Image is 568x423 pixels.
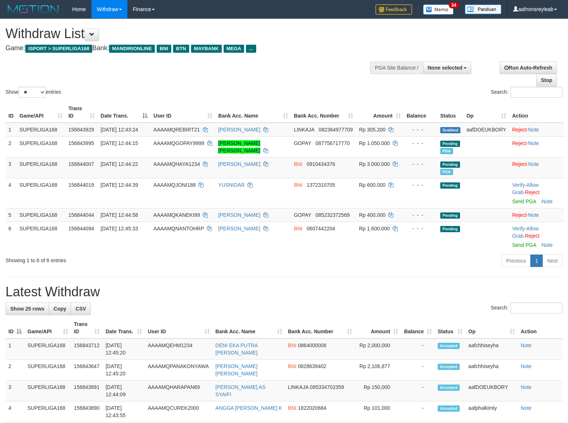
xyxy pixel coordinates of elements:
td: - [401,338,435,360]
a: Reject [525,233,539,239]
input: Search: [511,87,563,98]
th: Balance [404,102,437,123]
a: Reject [512,140,527,146]
td: - [401,401,435,422]
th: Action [509,102,564,123]
label: Search: [491,87,563,98]
td: 4 [5,401,25,422]
span: [DATE] 12:45:33 [101,226,138,231]
td: SUPERLIGA168 [16,222,66,252]
span: AAAAMQHAYA1234 [153,161,200,167]
img: MOTION_logo.png [5,4,61,15]
span: Rp 400.000 [359,212,385,218]
th: Amount: activate to sort column ascending [356,102,404,123]
span: AAAAMQREBIRT21 [153,127,200,133]
span: 156844094 [68,226,94,231]
td: 156843712 [71,338,103,360]
th: Status [437,102,464,123]
th: Trans ID: activate to sort column ascending [66,102,98,123]
span: BNI [288,405,296,411]
span: Copy 087756717770 to clipboard [315,140,350,146]
td: SUPERLIGA168 [25,381,71,401]
div: - - - [407,225,434,232]
span: Accepted [438,405,460,412]
a: Reject [512,161,527,167]
a: Note [521,405,532,411]
span: 156844044 [68,212,94,218]
span: Rp 3.000.000 [359,161,390,167]
th: ID [5,102,16,123]
span: [DATE] 12:44:58 [101,212,138,218]
td: Rp 2,000,000 [355,338,401,360]
a: Reject [512,127,527,133]
th: Trans ID: activate to sort column ascending [71,318,103,338]
span: ... [246,45,256,53]
td: · [509,136,564,157]
span: GOPAY [294,140,311,146]
span: AAAAMQGOPAY9999 [153,140,204,146]
img: Button%20Memo.svg [423,4,454,15]
span: Pending [440,212,460,219]
span: Copy 082364977709 to clipboard [319,127,353,133]
span: Copy 1372310705 to clipboard [307,182,335,188]
span: Copy 0607442204 to clipboard [307,226,335,231]
span: Show 25 rows [10,306,44,312]
td: aafchhiseyha [466,338,518,360]
a: [PERSON_NAME] [218,226,260,231]
span: Copy 0828639402 to clipboard [298,363,326,369]
span: GOPAY [294,212,311,218]
a: Show 25 rows [5,303,49,315]
a: Note [521,384,532,390]
a: [PERSON_NAME] AS SYAIFI [216,384,266,397]
th: User ID: activate to sort column ascending [145,318,213,338]
a: YUSNIDAR [218,182,244,188]
span: [DATE] 12:43:24 [101,127,138,133]
a: Verify [512,226,525,231]
td: [DATE] 12:44:09 [102,381,145,401]
span: BNI [157,45,171,53]
span: · [512,182,538,195]
a: Run Auto-Refresh [500,62,557,74]
td: · · [509,178,564,208]
img: panduan.png [465,4,501,14]
span: None selected [428,65,463,71]
div: - - - [407,160,434,168]
td: 156843890 [71,401,103,422]
a: [PERSON_NAME] [218,212,260,218]
span: [DATE] 12:44:39 [101,182,138,188]
th: Action [518,318,563,338]
a: Send PGA [512,242,536,248]
span: Marked by aafchhiseyha [440,148,453,154]
span: Marked by aafchhiseyha [440,169,453,175]
td: 6 [5,222,16,252]
span: Rp 1.600.000 [359,226,390,231]
th: Op: activate to sort column ascending [466,318,518,338]
span: 156843929 [68,127,94,133]
a: Note [542,198,553,204]
span: Grabbed [440,127,461,133]
td: · · [509,222,564,252]
input: Search: [511,303,563,313]
td: · [509,123,564,137]
span: BNI [294,161,302,167]
td: AAAAMQCUREK2000 [145,401,213,422]
a: [PERSON_NAME] [PERSON_NAME] [216,363,258,376]
th: Op: activate to sort column ascending [463,102,509,123]
label: Search: [491,303,563,313]
div: Showing 1 to 6 of 6 entries [5,254,231,264]
span: Copy 085334702359 to clipboard [310,384,344,390]
a: Allow Grab [512,226,538,239]
span: LINKAJA [294,127,314,133]
span: 156844007 [68,161,94,167]
div: - - - [407,140,434,147]
td: SUPERLIGA168 [16,157,66,178]
a: Note [521,363,532,369]
span: Accepted [438,385,460,391]
a: Reject [512,212,527,218]
td: SUPERLIGA168 [16,208,66,222]
td: [DATE] 12:43:55 [102,401,145,422]
span: MAYBANK [191,45,222,53]
a: Next [542,255,563,267]
a: ANGGA [PERSON_NAME] K [216,405,282,411]
td: 1 [5,338,25,360]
